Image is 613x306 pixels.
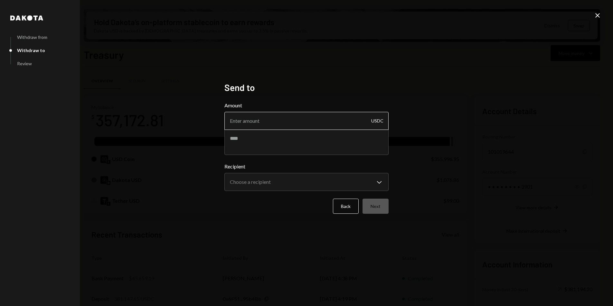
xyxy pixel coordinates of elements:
[17,48,45,53] div: Withdraw to
[371,112,383,130] div: USDC
[224,173,389,191] button: Recipient
[224,112,389,130] input: Enter amount
[224,102,389,109] label: Amount
[224,163,389,170] label: Recipient
[224,81,389,94] h2: Send to
[333,199,359,214] button: Back
[17,61,32,66] div: Review
[17,34,47,40] div: Withdraw from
